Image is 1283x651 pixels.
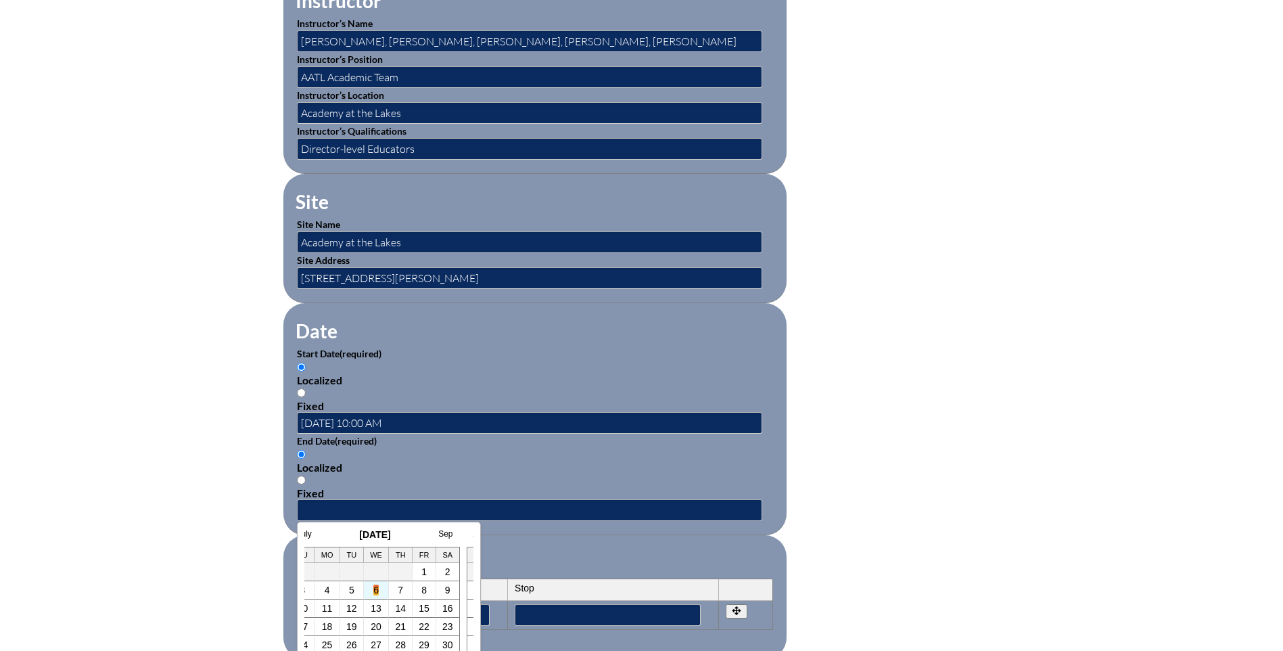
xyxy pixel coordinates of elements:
a: July [298,529,312,539]
input: Fixed [297,476,306,485]
a: 19 [346,621,357,632]
a: 23 [442,621,453,632]
a: 20 [371,621,381,632]
label: Site Name [297,219,340,230]
a: 7 [398,585,403,596]
a: 4 [325,585,330,596]
th: Stop [508,579,719,601]
a: 29 [419,639,429,650]
a: 2 [445,566,450,577]
th: Fr [413,547,436,563]
div: Localized [297,374,773,386]
a: 5 [349,585,354,596]
a: 28 [395,639,406,650]
label: Start Date [297,348,381,359]
a: Sep [438,529,452,539]
a: 12 [346,603,357,614]
label: Instructor’s Qualifications [297,125,406,137]
a: 1 [421,566,427,577]
a: 13 [371,603,381,614]
th: We [364,547,390,563]
a: 22 [419,621,429,632]
a: 26 [346,639,357,650]
a: 30 [442,639,453,650]
label: Site Address [297,254,350,266]
a: 21 [395,621,406,632]
h3: [DATE] [467,529,636,540]
a: 15 [419,603,429,614]
a: 9 [445,585,450,596]
legend: Site [294,190,330,213]
div: Fixed [297,399,773,412]
span: (required) [335,435,377,447]
th: Tu [340,547,364,563]
div: Localized [297,461,773,474]
a: 8 [421,585,427,596]
th: Mo [314,547,340,563]
span: (required) [340,348,381,359]
a: 25 [322,639,333,650]
a: 27 [371,639,381,650]
input: Localized [297,450,306,459]
th: Sa [436,547,459,563]
input: Localized [297,363,306,372]
th: Th [389,547,413,563]
a: 14 [395,603,406,614]
label: Instructor’s Name [297,18,373,29]
legend: Periods [294,552,362,575]
div: Fixed [297,487,773,499]
label: Instructor’s Position [297,53,383,65]
a: 11 [322,603,333,614]
a: 6 [373,585,379,596]
a: 18 [322,621,333,632]
label: End Date [297,435,377,447]
h3: [DATE] [291,529,460,540]
legend: Date [294,319,339,342]
input: Fixed [297,388,306,397]
label: Instructor’s Location [297,89,384,101]
a: 16 [442,603,453,614]
th: Su [467,547,491,563]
